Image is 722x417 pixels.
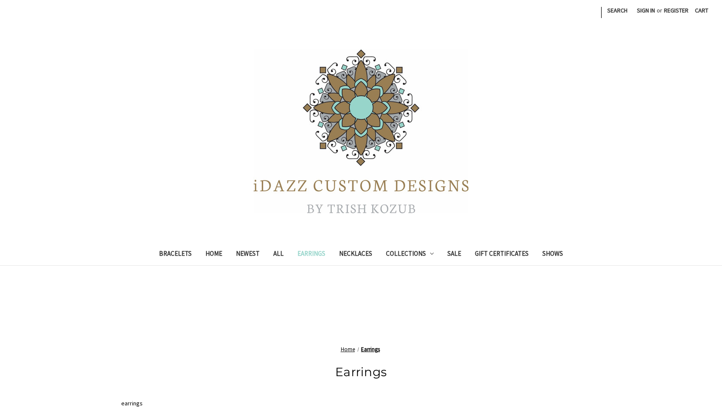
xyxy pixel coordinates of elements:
[468,244,535,265] a: Gift Certificates
[199,244,229,265] a: Home
[121,345,601,354] nav: Breadcrumb
[121,399,601,408] p: earrings
[379,244,441,265] a: Collections
[254,49,468,213] img: iDazz Custom Designs
[441,244,468,265] a: Sale
[152,244,199,265] a: Bracelets
[332,244,379,265] a: Necklaces
[229,244,266,265] a: Newest
[266,244,291,265] a: All
[291,244,332,265] a: Earrings
[656,6,663,15] span: or
[341,346,355,353] a: Home
[361,346,380,353] a: Earrings
[695,6,708,14] span: Cart
[600,3,603,20] li: |
[121,363,601,381] h1: Earrings
[535,244,570,265] a: Shows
